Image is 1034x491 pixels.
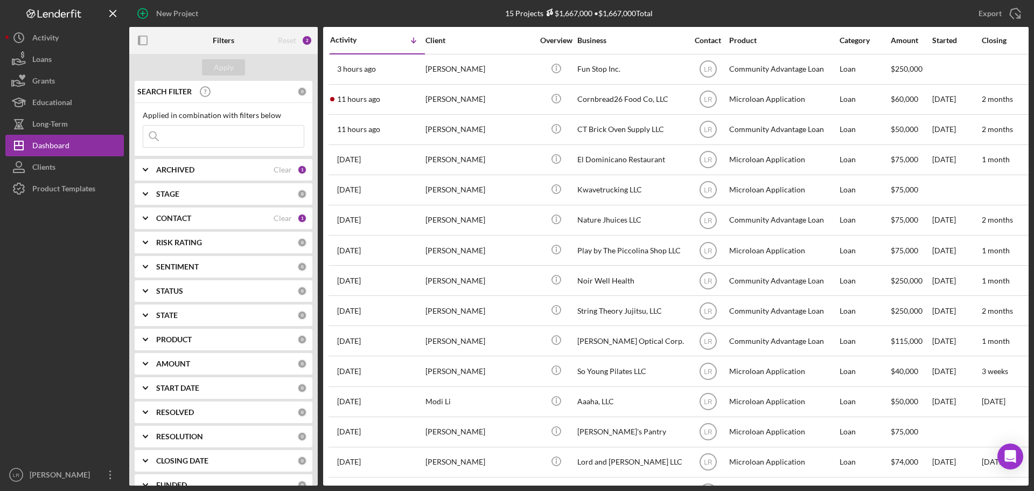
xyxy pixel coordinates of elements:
[840,357,890,385] div: Loan
[577,176,685,204] div: Kwavetrucking LLC
[274,165,292,174] div: Clear
[32,92,72,116] div: Educational
[840,236,890,265] div: Loan
[840,146,890,174] div: Loan
[891,457,918,466] span: $74,000
[425,266,533,295] div: [PERSON_NAME]
[425,327,533,355] div: [PERSON_NAME]
[891,427,918,436] span: $75,000
[5,135,124,156] button: Dashboard
[982,457,1005,466] time: [DATE]
[891,306,923,315] span: $250,000
[577,418,685,446] div: [PERSON_NAME]'s Pantry
[932,36,981,45] div: Started
[840,206,890,234] div: Loan
[156,262,199,271] b: SENTIMENT
[337,458,361,466] time: 2025-05-01 20:53
[704,307,712,315] text: LR
[5,27,124,49] a: Activity
[891,397,918,406] span: $50,000
[156,384,199,392] b: START DATE
[425,115,533,144] div: [PERSON_NAME]
[891,215,918,224] span: $75,000
[704,66,712,73] text: LR
[577,448,685,476] div: Lord and [PERSON_NAME] LLC
[32,27,59,51] div: Activity
[425,388,533,416] div: Modi Li
[932,115,981,144] div: [DATE]
[729,296,837,325] div: Community Advantage Loan
[302,35,312,46] div: 2
[337,246,361,255] time: 2025-08-26 21:07
[337,185,361,194] time: 2025-09-03 17:57
[156,287,183,295] b: STATUS
[891,64,923,73] span: $250,000
[337,276,361,285] time: 2025-08-26 15:56
[32,70,55,94] div: Grants
[729,85,837,114] div: Microloan Application
[32,178,95,202] div: Product Templates
[156,432,203,441] b: RESOLUTION
[729,55,837,84] div: Community Advantage Loan
[297,189,307,199] div: 0
[297,238,307,247] div: 0
[840,36,890,45] div: Category
[337,65,376,73] time: 2025-09-04 21:51
[704,277,712,285] text: LR
[729,36,837,45] div: Product
[729,327,837,355] div: Community Advantage Loan
[156,3,198,24] div: New Project
[425,448,533,476] div: [PERSON_NAME]
[840,327,890,355] div: Loan
[932,85,981,114] div: [DATE]
[729,448,837,476] div: Microloan Application
[156,165,194,174] b: ARCHIVED
[337,367,361,376] time: 2025-08-05 18:08
[982,397,1005,406] time: [DATE]
[982,276,1010,285] time: 1 month
[979,3,1002,24] div: Export
[729,357,837,385] div: Microloan Application
[982,155,1010,164] time: 1 month
[32,156,55,181] div: Clients
[330,36,378,44] div: Activity
[982,215,1013,224] time: 2 months
[577,55,685,84] div: Fun Stop Inc.
[577,327,685,355] div: [PERSON_NAME] Optical Corp.
[704,96,712,103] text: LR
[156,238,202,247] b: RISK RATING
[425,206,533,234] div: [PERSON_NAME]
[5,49,124,70] button: Loans
[337,307,361,315] time: 2025-08-24 19:24
[577,388,685,416] div: Aaaha, LLC
[156,359,190,368] b: AMOUNT
[5,113,124,135] button: Long-Term
[505,9,653,18] div: 15 Projects • $1,667,000 Total
[704,156,712,164] text: LR
[982,366,1008,376] time: 3 weeks
[840,448,890,476] div: Loan
[5,178,124,199] a: Product Templates
[577,115,685,144] div: CT Brick Oven Supply LLC
[840,55,890,84] div: Loan
[932,146,981,174] div: [DATE]
[156,457,208,465] b: CLOSING DATE
[729,206,837,234] div: Community Advantage Loan
[425,296,533,325] div: [PERSON_NAME]
[297,262,307,272] div: 0
[337,216,361,224] time: 2025-09-03 08:59
[982,94,1013,103] time: 2 months
[156,335,192,344] b: PRODUCT
[729,418,837,446] div: Microloan Application
[891,246,918,255] span: $75,000
[297,383,307,393] div: 0
[27,464,97,488] div: [PERSON_NAME]
[297,335,307,344] div: 0
[297,359,307,369] div: 0
[543,9,592,18] div: $1,667,000
[997,444,1023,469] div: Open Intercom Messenger
[704,398,712,406] text: LR
[729,146,837,174] div: Microloan Application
